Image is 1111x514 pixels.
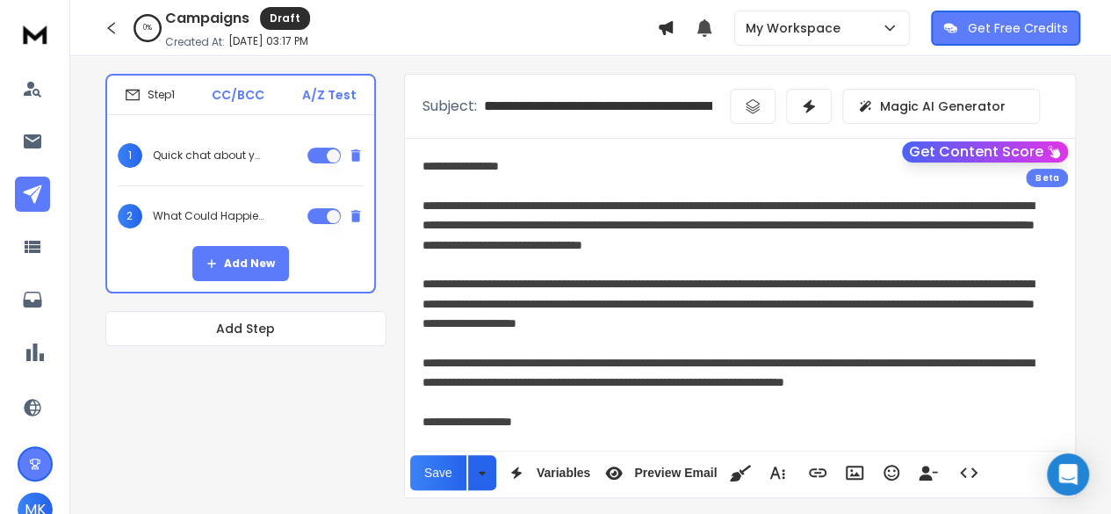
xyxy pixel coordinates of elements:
[1026,169,1068,187] div: Beta
[912,455,945,490] button: Insert Unsubscribe Link
[597,455,720,490] button: Preview Email
[838,455,871,490] button: Insert Image (Ctrl+P)
[143,23,152,33] p: 0 %
[410,455,466,490] button: Save
[105,311,386,346] button: Add Step
[260,7,310,30] div: Draft
[746,19,848,37] p: My Workspace
[1047,453,1089,496] div: Open Intercom Messenger
[192,246,289,281] button: Add New
[165,8,249,29] h1: Campaigns
[228,34,308,48] p: [DATE] 03:17 PM
[18,18,53,50] img: logo
[118,143,142,168] span: 1
[153,209,265,223] p: What Could Happier Users Mean for {{companyName}}’s Next Release?
[153,148,265,163] p: Quick chat about your QA priorities?
[631,466,720,481] span: Preview Email
[724,455,757,490] button: Clean HTML
[302,86,357,104] p: A/Z Test
[952,455,985,490] button: Code View
[500,455,595,490] button: Variables
[125,87,175,103] div: Step 1
[880,98,1006,115] p: Magic AI Generator
[422,96,477,117] p: Subject:
[533,466,595,481] span: Variables
[761,455,794,490] button: More Text
[105,74,376,293] li: Step1CC/BCCA/Z Test1Quick chat about your QA priorities?2What Could Happier Users Mean for {{comp...
[165,35,225,49] p: Created At:
[875,455,908,490] button: Emoticons
[118,204,142,228] span: 2
[212,86,264,104] p: CC/BCC
[842,89,1040,124] button: Magic AI Generator
[801,455,834,490] button: Insert Link (Ctrl+K)
[968,19,1068,37] p: Get Free Credits
[902,141,1068,163] button: Get Content Score
[931,11,1080,46] button: Get Free Credits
